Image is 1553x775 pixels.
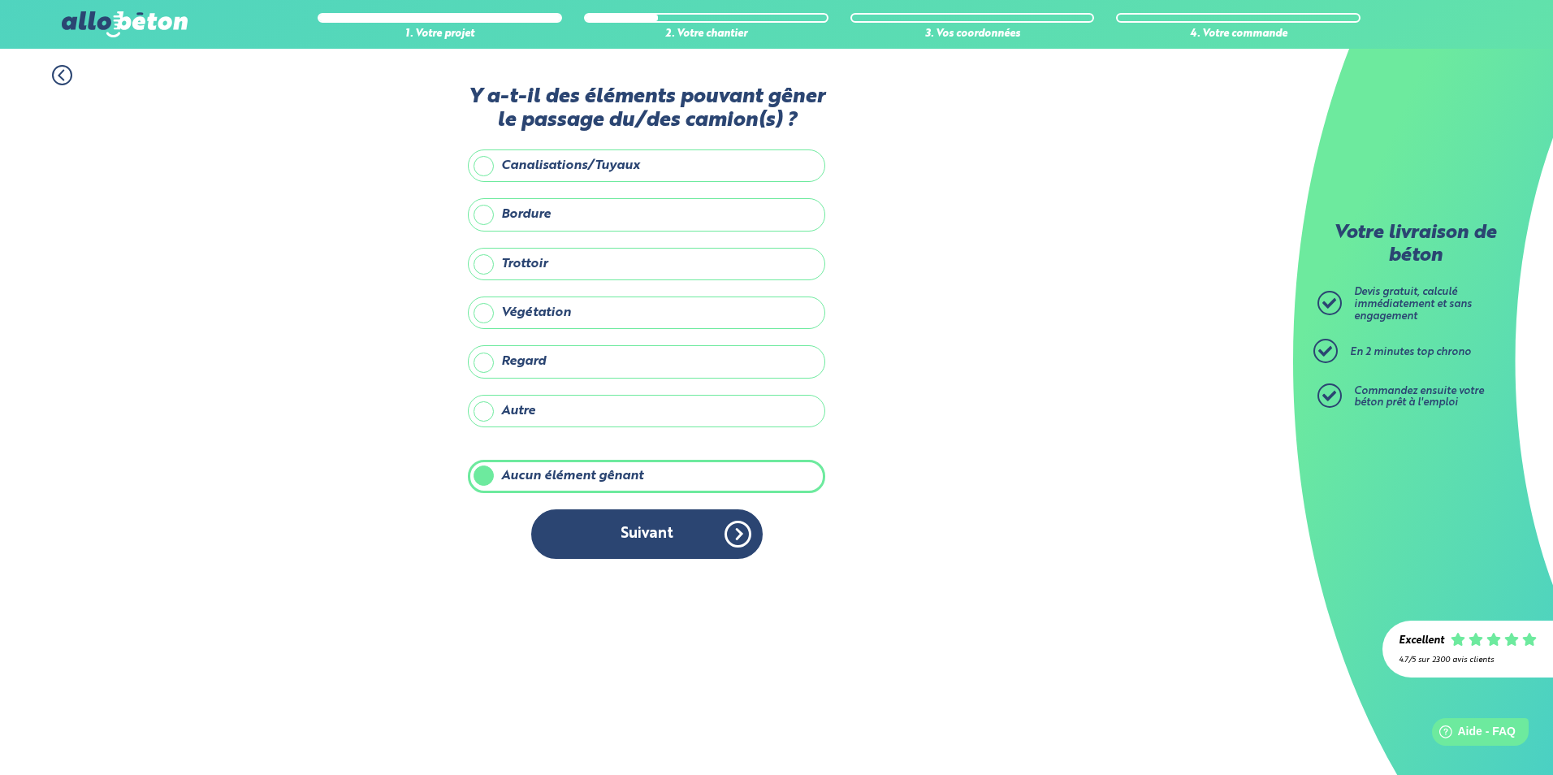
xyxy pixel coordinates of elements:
[850,28,1095,41] div: 3. Vos coordonnées
[468,345,825,378] label: Regard
[468,198,825,231] label: Bordure
[468,248,825,280] label: Trottoir
[531,509,763,559] button: Suivant
[584,28,828,41] div: 2. Votre chantier
[468,460,825,492] label: Aucun élément gênant
[468,395,825,427] label: Autre
[1408,712,1535,757] iframe: Help widget launcher
[468,85,825,133] label: Y a-t-il des éléments pouvant gêner le passage du/des camion(s) ?
[1116,28,1360,41] div: 4. Votre commande
[318,28,562,41] div: 1. Votre projet
[468,297,825,329] label: Végétation
[62,11,187,37] img: allobéton
[468,149,825,182] label: Canalisations/Tuyaux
